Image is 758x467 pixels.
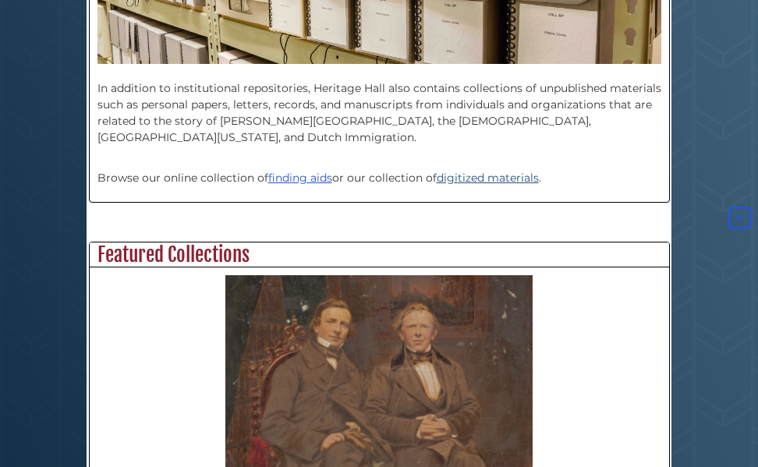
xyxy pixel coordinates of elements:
a: Back to Top [725,211,754,225]
a: digitized materials [437,171,539,185]
a: finding aids [268,171,332,185]
p: Browse our online collection of or our collection of . [97,154,661,186]
h2: Featured Collections [90,242,669,267]
p: In addition to institutional repositories, Heritage Hall also contains collections of unpublished... [97,64,661,146]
